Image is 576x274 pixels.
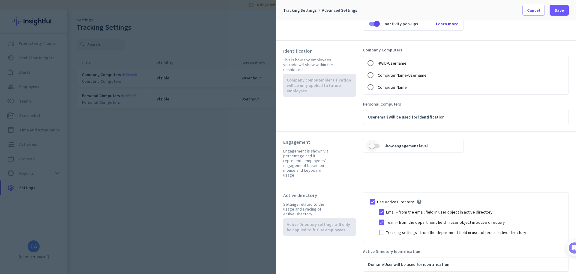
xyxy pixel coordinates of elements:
[283,57,333,72] div: This is how any employees you add will show within the dashboard.
[363,102,569,106] label: Personal Computers
[386,219,505,225] span: Team - from the department field in user object in active directory
[436,22,461,26] a: Learn more
[364,57,427,93] mat-radio-group: Select an option
[363,249,569,254] label: Active Directory Identification
[550,5,569,16] button: Save
[287,222,352,232] p: Active Directory settings will only be applied to future employees.
[317,8,322,13] i: keyboard_arrow_right
[283,139,333,145] div: Engagement
[283,192,333,198] div: Active directory
[283,8,317,13] span: Tracking Settings
[436,21,458,26] span: Learn more
[322,8,357,13] span: Advanced Settings
[283,202,333,216] div: Settings related to the usage and syncing of Active Directory.
[287,77,352,94] p: Company computer identification will be only applied to future employees.
[283,48,333,54] div: Identification
[380,21,418,27] label: Inactivity pop-ups
[386,229,526,236] span: Tracking settings - from the department field in user object in active directory
[380,143,428,149] label: Show engagement level
[368,262,449,267] span: Domain/User will be used for identification
[416,199,422,205] i: help
[283,149,333,177] div: Engagement is shown via percentage and it represents employees' engagement based on mouse and key...
[522,5,545,16] button: Cancel
[377,199,414,205] span: Use Active Directory
[378,72,427,78] span: Computer Name/Username
[527,7,540,13] span: Cancel
[368,114,445,120] span: User email will be used for identification
[555,7,564,13] span: Save
[378,85,407,90] span: Computer Name
[386,209,493,215] span: Email - from the email field in user object in active directory
[363,48,569,52] label: Company Computers
[378,60,406,66] span: HWID/Username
